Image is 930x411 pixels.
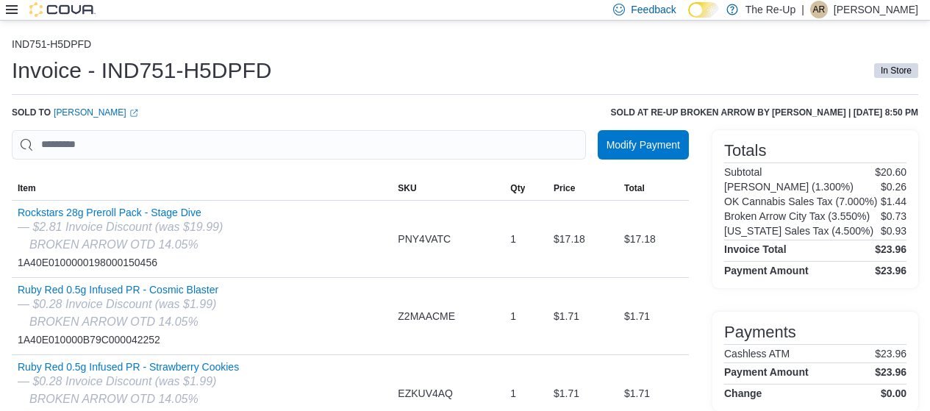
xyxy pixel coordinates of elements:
[724,142,766,160] h3: Totals
[618,301,689,331] div: $1.71
[881,64,912,77] span: In Store
[875,243,906,255] h4: $23.96
[813,1,826,18] span: AR
[12,56,271,85] h1: Invoice - IND751-H5DPFD
[598,130,689,160] button: Modify Payment
[548,224,618,254] div: $17.18
[724,387,762,399] h4: Change
[18,218,223,236] div: — $2.81 Invoice Discount (was $19.99)
[745,1,795,18] p: The Re-Up
[504,301,548,331] div: 1
[881,210,906,222] p: $0.73
[54,107,138,118] a: [PERSON_NAME]External link
[618,176,689,200] button: Total
[398,182,416,194] span: SKU
[607,137,680,152] span: Modify Payment
[881,181,906,193] p: $0.26
[29,315,198,328] i: BROKEN ARROW OTD 14.05%
[881,196,906,207] p: $1.44
[18,284,218,349] div: 1A40E010000B79C000042252
[548,379,618,408] div: $1.71
[724,348,790,360] h6: Cashless ATM
[834,1,918,18] p: [PERSON_NAME]
[548,301,618,331] div: $1.71
[810,1,828,18] div: Aaron Remington
[554,182,575,194] span: Price
[724,243,787,255] h4: Invoice Total
[18,207,223,218] button: Rockstars 28g Preroll Pack - Stage Dive
[881,387,906,399] h4: $0.00
[881,225,906,237] p: $0.93
[611,107,918,118] h6: Sold at Re-Up Broken Arrow by [PERSON_NAME] | [DATE] 8:50 PM
[392,176,504,200] button: SKU
[129,109,138,118] svg: External link
[724,166,762,178] h6: Subtotal
[12,38,91,50] button: IND751-H5DPFD
[618,224,689,254] div: $17.18
[29,238,198,251] i: BROKEN ARROW OTD 14.05%
[875,366,906,378] h4: $23.96
[12,107,138,118] div: Sold to
[398,385,453,402] span: EZKUV4AQ
[548,176,618,200] button: Price
[18,373,239,390] div: — $0.28 Invoice Discount (was $1.99)
[18,207,223,271] div: 1A40E0100000198000150456
[724,366,809,378] h4: Payment Amount
[624,182,645,194] span: Total
[18,182,36,194] span: Item
[875,348,906,360] p: $23.96
[18,284,218,296] button: Ruby Red 0.5g Infused PR - Cosmic Blaster
[29,393,198,405] i: BROKEN ARROW OTD 14.05%
[724,210,870,222] h6: Broken Arrow City Tax (3.550%)
[801,1,804,18] p: |
[398,307,455,325] span: Z2MAACME
[875,265,906,276] h4: $23.96
[631,2,676,17] span: Feedback
[724,181,854,193] h6: [PERSON_NAME] (1.300%)
[504,176,548,200] button: Qty
[875,166,906,178] p: $20.60
[724,324,796,341] h3: Payments
[724,265,809,276] h4: Payment Amount
[504,224,548,254] div: 1
[618,379,689,408] div: $1.71
[724,225,873,237] h6: [US_STATE] Sales Tax (4.500%)
[18,361,239,373] button: Ruby Red 0.5g Infused PR - Strawberry Cookies
[12,38,918,53] nav: An example of EuiBreadcrumbs
[724,196,877,207] h6: OK Cannabis Sales Tax (7.000%)
[874,63,918,78] span: In Store
[29,2,96,17] img: Cova
[18,296,218,313] div: — $0.28 Invoice Discount (was $1.99)
[12,130,586,160] input: This is a search bar. As you type, the results lower in the page will automatically filter.
[12,176,392,200] button: Item
[504,379,548,408] div: 1
[688,2,719,18] input: Dark Mode
[398,230,451,248] span: PNY4VATC
[510,182,525,194] span: Qty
